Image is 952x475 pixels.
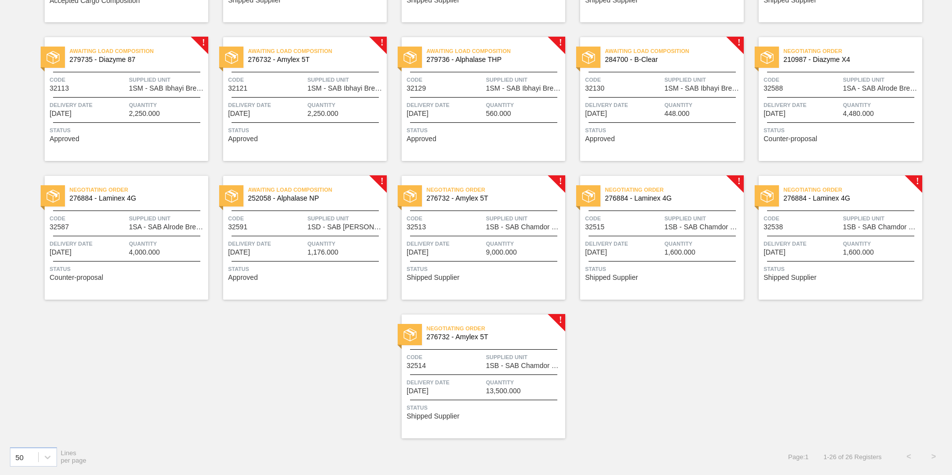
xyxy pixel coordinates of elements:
[228,249,250,256] span: 10/15/2025
[407,413,460,420] span: Shipped Supplier
[129,75,206,85] span: Supplied Unit
[404,190,416,203] img: status
[486,75,563,85] span: Supplied Unit
[426,185,565,195] span: Negotiating Order
[843,85,920,92] span: 1SA - SAB Alrode Brewery
[248,195,379,202] span: 252058 - Alphalase NP
[248,56,379,63] span: 276732 - Amylex 5T
[407,387,428,395] span: 12/10/2025
[307,85,384,92] span: 1SM - SAB Ibhayi Brewery
[228,100,305,110] span: Delivery Date
[129,100,206,110] span: Quantity
[50,239,126,249] span: Delivery Date
[664,75,741,85] span: Supplied Unit
[585,125,741,135] span: Status
[228,135,258,143] span: Approved
[426,46,565,56] span: Awaiting Load Composition
[486,85,563,92] span: 1SM - SAB Ibhayi Brewery
[129,223,206,231] span: 1SA - SAB Alrode Brewery
[228,213,305,223] span: Code
[50,274,103,281] span: Counter-proposal
[50,85,69,92] span: 32113
[208,176,387,300] a: !statusAwaiting Load Composition252058 - Alphalase NPCode32591Supplied Unit1SD - SAB [PERSON_NAME...
[843,239,920,249] span: Quantity
[664,249,695,256] span: 1,600.000
[129,213,206,223] span: Supplied Unit
[407,377,483,387] span: Delivery Date
[764,264,920,274] span: Status
[208,37,387,161] a: !statusAwaiting Load Composition276732 - Amylex 5TCode32121Supplied Unit1SM - SAB Ibhayi BreweryD...
[585,249,607,256] span: 11/03/2025
[404,328,416,341] img: status
[228,264,384,274] span: Status
[585,75,662,85] span: Code
[764,274,817,281] span: Shipped Supplier
[407,100,483,110] span: Delivery Date
[486,377,563,387] span: Quantity
[407,264,563,274] span: Status
[225,190,238,203] img: status
[843,223,920,231] span: 1SB - SAB Chamdor Brewery
[761,190,773,203] img: status
[387,315,565,438] a: !statusNegotiating Order276732 - Amylex 5TCode32514Supplied Unit1SB - SAB Chamdor BreweryDelivery...
[426,56,557,63] span: 279736 - Alphalase THP
[50,213,126,223] span: Code
[407,362,426,369] span: 32514
[228,85,247,92] span: 32121
[407,223,426,231] span: 32513
[407,213,483,223] span: Code
[228,239,305,249] span: Delivery Date
[783,46,922,56] span: Negotiating Order
[407,135,436,143] span: Approved
[307,223,384,231] span: 1SD - SAB Rosslyn Brewery
[407,239,483,249] span: Delivery Date
[248,46,387,56] span: Awaiting Load Composition
[69,185,208,195] span: Negotiating Order
[486,239,563,249] span: Quantity
[761,51,773,64] img: status
[843,110,874,117] span: 4,480.000
[387,176,565,300] a: !statusNegotiating Order276732 - Amylex 5TCode32513Supplied Unit1SB - SAB Chamdor BreweryDelivery...
[486,223,563,231] span: 1SB - SAB Chamdor Brewery
[783,56,914,63] span: 210987 - Diazyme X4
[486,110,511,117] span: 560.000
[764,135,817,143] span: Counter-proposal
[69,46,208,56] span: Awaiting Load Composition
[407,125,563,135] span: Status
[565,176,744,300] a: !statusNegotiating Order276884 - Laminex 4GCode32515Supplied Unit1SB - SAB Chamdor BreweryDeliver...
[744,37,922,161] a: statusNegotiating Order210987 - Diazyme X4Code32588Supplied Unit1SA - SAB Alrode BreweryDelivery ...
[585,239,662,249] span: Delivery Date
[225,51,238,64] img: status
[664,239,741,249] span: Quantity
[69,195,200,202] span: 276884 - Laminex 4G
[764,100,840,110] span: Delivery Date
[585,213,662,223] span: Code
[664,85,741,92] span: 1SM - SAB Ibhayi Brewery
[664,223,741,231] span: 1SB - SAB Chamdor Brewery
[228,274,258,281] span: Approved
[896,444,921,469] button: <
[921,444,946,469] button: >
[585,223,604,231] span: 32515
[605,185,744,195] span: Negotiating Order
[307,213,384,223] span: Supplied Unit
[129,110,160,117] span: 2,250.000
[585,100,662,110] span: Delivery Date
[307,239,384,249] span: Quantity
[407,249,428,256] span: 11/03/2025
[764,110,785,117] span: 10/15/2025
[486,249,517,256] span: 9,000.000
[47,51,59,64] img: status
[764,223,783,231] span: 32538
[582,190,595,203] img: status
[605,56,736,63] span: 284700 - B-Clear
[582,51,595,64] img: status
[486,352,563,362] span: Supplied Unit
[426,195,557,202] span: 276732 - Amylex 5T
[764,75,840,85] span: Code
[50,75,126,85] span: Code
[50,264,206,274] span: Status
[764,213,840,223] span: Code
[129,239,206,249] span: Quantity
[426,323,565,333] span: Negotiating Order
